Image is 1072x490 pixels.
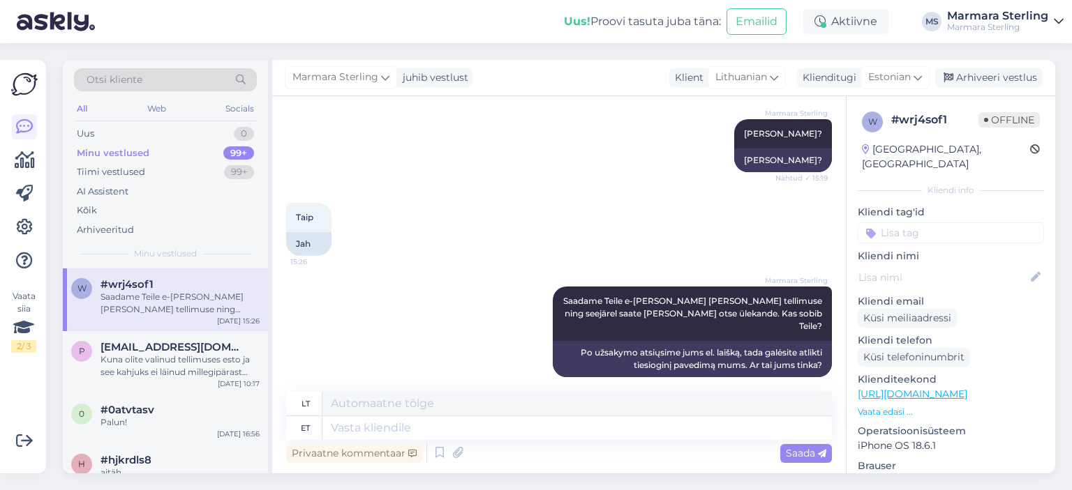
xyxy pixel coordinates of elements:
[868,70,911,85] span: Estonian
[77,146,149,160] div: Minu vestlused
[765,108,828,118] span: Marmara Sterling
[292,70,378,85] span: Marmara Sterling
[669,70,703,85] div: Klient
[144,100,169,118] div: Web
[564,13,721,30] div: Proovi tasuta juba täna:
[858,424,1044,438] p: Operatsioonisüsteem
[563,296,824,331] span: Saadame Teile e-[PERSON_NAME] [PERSON_NAME] tellimuse ning seejärel saate [PERSON_NAME] otse ülek...
[715,70,767,85] span: Lithuanian
[217,316,260,326] div: [DATE] 15:26
[797,70,856,85] div: Klienditugi
[223,146,254,160] div: 99+
[858,348,970,367] div: Küsi telefoninumbrit
[858,388,967,400] a: [URL][DOMAIN_NAME]
[224,165,254,179] div: 99+
[947,10,1048,22] div: Marmara Sterling
[858,372,1044,387] p: Klienditeekond
[301,392,310,415] div: lt
[858,459,1044,473] p: Brauser
[290,257,343,267] span: 15:26
[100,353,260,378] div: Kuna olite valinud tellimuses esto ja see kahjuks ei läinud millegipärast läbi, siis jäi tellimus...
[100,341,246,353] span: pillekaro@gmail.com
[77,127,94,141] div: Uus
[100,454,151,466] span: #hjkrdls8
[234,127,254,141] div: 0
[286,232,332,256] div: Jah
[77,185,128,199] div: AI Assistent
[858,184,1044,197] div: Kliendi info
[734,148,832,172] div: [PERSON_NAME]?
[100,404,154,416] span: #0atvtasv
[218,378,260,389] div: [DATE] 10:17
[134,247,197,260] span: Minu vestlused
[11,340,36,353] div: 2 / 3
[296,212,313,222] span: Taip
[858,438,1044,453] p: iPhone OS 18.6.1
[947,10,1064,33] a: Marmara SterlingMarmara Sterling
[77,223,134,237] div: Arhiveeritud
[727,8,787,35] button: Emailid
[765,275,828,286] span: Marmara Sterling
[744,128,822,139] span: [PERSON_NAME]?
[100,278,154,291] span: #wrj4sof1
[553,341,832,377] div: Po užsakymo atsiųsime jums el. laišką, tada galėsite atlikti tiesioginį pavedimą mums. Ar tai jum...
[947,22,1048,33] div: Marmara Sterling
[77,204,97,217] div: Kõik
[100,466,260,479] div: aitäh
[217,429,260,439] div: [DATE] 16:56
[858,309,957,328] div: Küsi meiliaadressi
[79,346,85,356] span: p
[858,222,1044,243] input: Lisa tag
[100,291,260,316] div: Saadame Teile e-[PERSON_NAME] [PERSON_NAME] tellimuse ning seejärel saate [PERSON_NAME] otse ülek...
[11,71,38,98] img: Askly Logo
[858,249,1044,263] p: Kliendi nimi
[891,112,978,128] div: # wrj4sof1
[775,173,828,183] span: Nähtud ✓ 15:19
[79,408,84,419] span: 0
[786,447,826,459] span: Saada
[223,100,257,118] div: Socials
[77,165,145,179] div: Tiimi vestlused
[858,270,1028,285] input: Lisa nimi
[935,68,1043,87] div: Arhiveeri vestlus
[301,416,310,440] div: et
[868,116,877,127] span: w
[87,72,142,87] span: Otsi kliente
[858,205,1044,220] p: Kliendi tag'id
[862,142,1030,171] div: [GEOGRAPHIC_DATA], [GEOGRAPHIC_DATA]
[922,12,941,31] div: MS
[286,444,422,463] div: Privaatne kommentaar
[775,378,828,388] span: 15:30
[397,70,468,85] div: juhib vestlust
[858,333,1044,348] p: Kliendi telefon
[78,459,85,469] span: h
[100,416,260,429] div: Palun!
[74,100,90,118] div: All
[803,9,888,34] div: Aktiivne
[978,112,1040,128] span: Offline
[564,15,590,28] b: Uus!
[11,290,36,353] div: Vaata siia
[77,283,87,293] span: w
[858,406,1044,418] p: Vaata edasi ...
[858,294,1044,309] p: Kliendi email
